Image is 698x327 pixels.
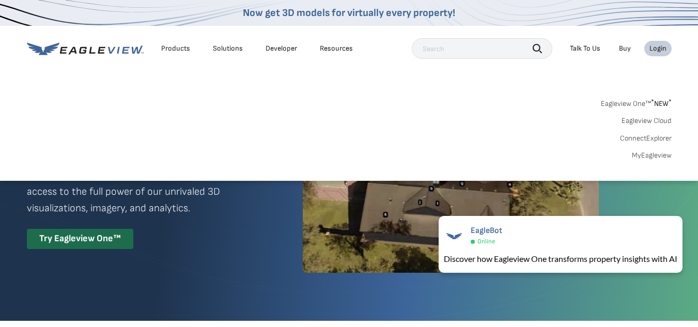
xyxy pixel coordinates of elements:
div: Talk To Us [570,44,600,53]
p: A premium digital experience that provides seamless access to the full power of our unrivaled 3D ... [27,167,266,216]
div: Resources [320,44,353,53]
div: Login [649,44,666,53]
a: Developer [266,44,297,53]
div: Solutions [213,44,243,53]
span: Online [477,238,495,245]
span: EagleBot [471,226,502,236]
a: ConnectExplorer [620,134,672,143]
a: Buy [619,44,631,53]
div: Products [161,44,190,53]
a: Eagleview Cloud [622,116,672,126]
a: Now get 3D models for virtually every property! [243,7,455,19]
div: Discover how Eagleview One transforms property insights with AI [444,253,677,265]
a: MyEagleview [632,151,672,160]
a: Eagleview One™*NEW* [601,96,672,108]
img: EagleBot [444,226,464,246]
div: Try Eagleview One™ [27,229,133,249]
input: Search [412,38,552,59]
span: NEW [651,99,672,108]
